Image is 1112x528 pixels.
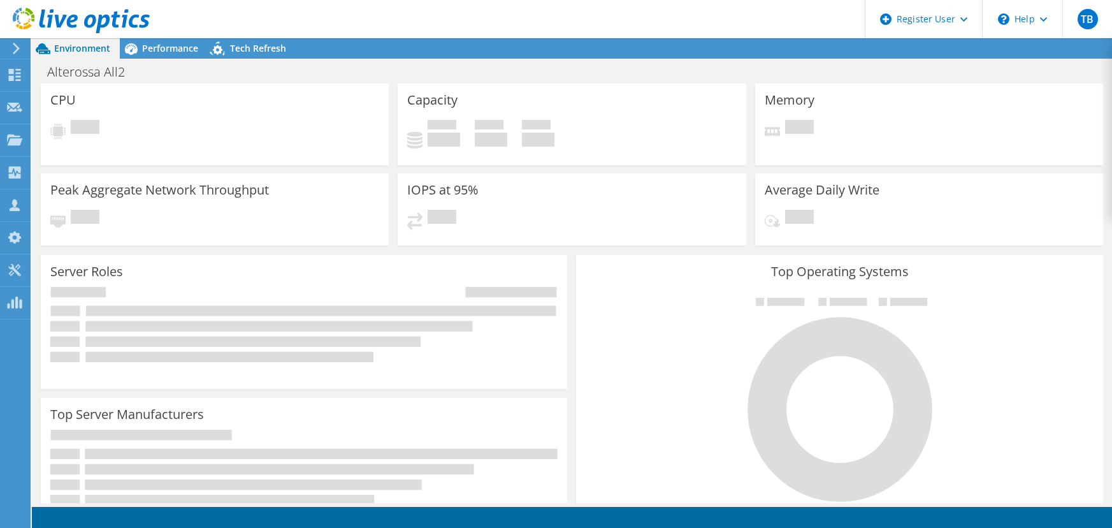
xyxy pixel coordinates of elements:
span: Performance [142,42,198,54]
h4: 0 GiB [522,133,554,147]
h3: IOPS at 95% [407,183,479,197]
span: Pending [428,210,456,227]
span: Used [428,120,456,133]
h4: 0 GiB [475,133,507,147]
span: Total [522,120,551,133]
svg: \n [998,13,1009,25]
h3: CPU [50,93,76,107]
span: Pending [71,120,99,137]
h3: Peak Aggregate Network Throughput [50,183,269,197]
span: TB [1078,9,1098,29]
h4: 0 GiB [428,133,460,147]
h3: Top Server Manufacturers [50,407,204,422]
span: Pending [785,210,814,227]
span: Pending [71,210,99,227]
h3: Capacity [407,93,458,107]
h3: Memory [765,93,814,107]
h3: Average Daily Write [765,183,879,197]
h3: Top Operating Systems [586,265,1093,279]
h3: Server Roles [50,265,123,279]
span: Environment [54,42,110,54]
span: Pending [785,120,814,137]
span: Free [475,120,503,133]
span: Tech Refresh [230,42,286,54]
h1: Alterossa All2 [41,65,145,79]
